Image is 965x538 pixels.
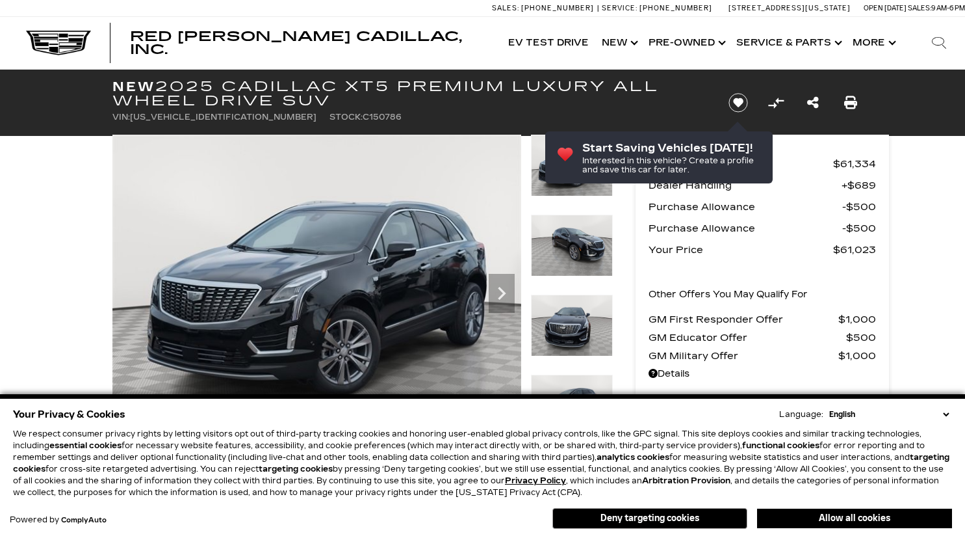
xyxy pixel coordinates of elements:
span: $500 [842,219,876,237]
span: [PHONE_NUMBER] [639,4,712,12]
a: [STREET_ADDRESS][US_STATE] [728,4,851,12]
p: Other Offers You May Qualify For [649,286,808,304]
span: C150786 [363,113,402,122]
a: Share this New 2025 Cadillac XT5 Premium Luxury All Wheel Drive SUV [807,94,819,112]
span: 9 AM-6 PM [931,4,965,12]
a: Pre-Owned [642,17,730,69]
span: [PHONE_NUMBER] [521,4,594,12]
a: Service: [PHONE_NUMBER] [597,5,715,12]
div: Language: [779,410,823,418]
h1: 2025 Cadillac XT5 Premium Luxury All Wheel Drive SUV [112,79,707,108]
span: Open [DATE] [864,4,907,12]
span: Stock: [329,113,363,122]
span: $500 [842,198,876,216]
strong: analytics cookies [597,453,669,462]
span: $500 [846,329,876,347]
img: Cadillac Dark Logo with Cadillac White Text [26,31,91,55]
a: Privacy Policy [505,476,566,485]
a: GM Military Offer $1,000 [649,347,876,365]
img: New 2025 Stellar Black Metallic Cadillac Premium Luxury image 1 [531,135,613,196]
a: Print this New 2025 Cadillac XT5 Premium Luxury All Wheel Drive SUV [844,94,857,112]
strong: functional cookies [742,441,819,450]
a: Details [649,365,876,383]
img: New 2025 Stellar Black Metallic Cadillac Premium Luxury image 2 [531,215,613,276]
span: Your Privacy & Cookies [13,405,125,424]
a: Sales: [PHONE_NUMBER] [492,5,597,12]
a: Service & Parts [730,17,846,69]
span: $61,023 [833,241,876,259]
span: GM Educator Offer [649,329,846,347]
a: GM First Responder Offer $1,000 [649,310,876,329]
button: Allow all cookies [757,509,952,528]
span: MSRP [649,155,833,173]
span: Dealer Handling [649,176,842,195]
span: VIN: [112,113,130,122]
img: New 2025 Stellar Black Metallic Cadillac Premium Luxury image 4 [531,375,613,437]
span: $61,334 [833,155,876,173]
span: Red [PERSON_NAME] Cadillac, Inc. [130,29,462,57]
strong: essential cookies [49,441,122,450]
strong: targeting cookies [259,464,333,474]
div: Powered by [10,516,107,524]
button: Compare vehicle [766,93,786,113]
span: GM Military Offer [649,347,838,365]
button: Deny targeting cookies [552,508,747,529]
button: Save vehicle [724,92,753,113]
strong: New [112,79,155,94]
a: Purchase Allowance $500 [649,198,876,216]
img: New 2025 Stellar Black Metallic Cadillac Premium Luxury image 3 [531,295,613,356]
a: New [595,17,642,69]
span: Sales: [492,4,519,12]
span: $1,000 [838,310,876,329]
a: EV Test Drive [502,17,595,69]
span: Your Price [649,241,833,259]
a: MSRP $61,334 [649,155,876,173]
span: Purchase Allowance [649,198,842,216]
p: We respect consumer privacy rights by letting visitors opt out of third-party tracking cookies an... [13,428,952,498]
img: New 2025 Stellar Black Metallic Cadillac Premium Luxury image 1 [112,135,521,442]
span: Sales: [908,4,931,12]
a: Your Price $61,023 [649,241,876,259]
span: $1,000 [838,347,876,365]
button: More [846,17,900,69]
a: GM Educator Offer $500 [649,329,876,347]
div: Next [489,274,515,313]
span: Service: [602,4,637,12]
a: Dealer Handling $689 [649,176,876,195]
span: $689 [842,176,876,195]
span: [US_VEHICLE_IDENTIFICATION_NUMBER] [130,113,316,122]
span: GM First Responder Offer [649,310,838,329]
strong: Arbitration Provision [642,476,730,485]
a: ComplyAuto [61,517,107,524]
select: Language Select [826,409,952,420]
span: Purchase Allowance [649,219,842,237]
a: Red [PERSON_NAME] Cadillac, Inc. [130,30,489,56]
a: Purchase Allowance $500 [649,219,876,237]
